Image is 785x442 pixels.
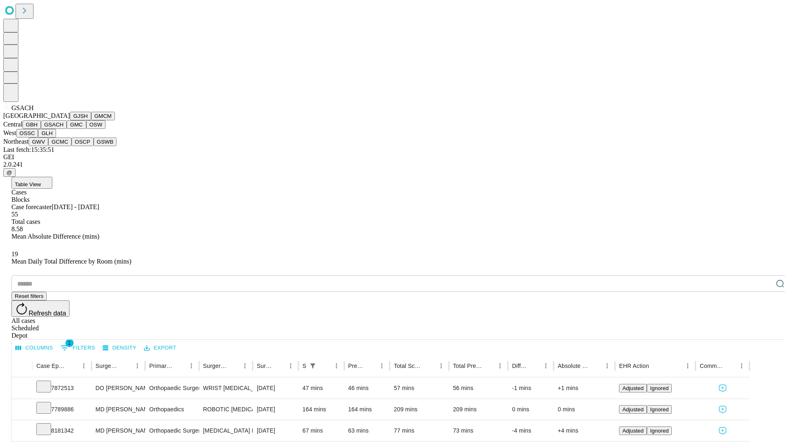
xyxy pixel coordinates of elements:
div: Predicted In Room Duration [348,363,364,369]
div: ROBOTIC [MEDICAL_DATA] KNEE TOTAL [203,399,249,420]
button: Menu [376,360,388,372]
button: Menu [494,360,506,372]
div: Total Scheduled Duration [394,363,423,369]
span: [DATE] - [DATE] [52,203,99,210]
div: 57 mins [394,378,445,399]
span: Case forecaster [11,203,52,210]
div: [MEDICAL_DATA] LEG,KNEE, ANKLE DEEP [203,420,249,441]
button: GLH [38,129,56,138]
button: Expand [16,403,28,417]
div: EHR Action [619,363,649,369]
span: Ignored [650,385,668,391]
button: Density [101,342,139,354]
button: Refresh data [11,300,70,317]
button: Sort [174,360,186,372]
div: Total Predicted Duration [453,363,482,369]
span: 55 [11,211,18,218]
button: Show filters [58,341,97,354]
button: Sort [228,360,239,372]
span: Total cases [11,218,40,225]
button: GJSH [70,112,91,120]
div: 7872513 [36,378,87,399]
button: Sort [424,360,435,372]
button: Menu [540,360,552,372]
button: Sort [724,360,736,372]
div: DO [PERSON_NAME] [PERSON_NAME] Do [96,378,141,399]
button: Select columns [13,342,55,354]
div: Absolute Difference [558,363,589,369]
div: +4 mins [558,420,611,441]
span: Ignored [650,406,668,413]
span: Mean Daily Total Difference by Room (mins) [11,258,131,265]
div: [DATE] [257,399,294,420]
button: Menu [331,360,342,372]
div: 47 mins [303,378,340,399]
button: Ignored [647,384,672,392]
button: Menu [682,360,693,372]
div: Primary Service [149,363,173,369]
span: Adjusted [622,385,644,391]
span: Mean Absolute Difference (mins) [11,233,99,240]
button: Ignored [647,426,672,435]
span: Ignored [650,428,668,434]
button: Menu [435,360,447,372]
div: Difference [512,363,528,369]
button: @ [3,168,16,177]
div: 209 mins [394,399,445,420]
button: Expand [16,424,28,438]
button: GSWB [94,138,117,146]
button: Menu [186,360,197,372]
span: @ [7,169,12,176]
div: 164 mins [303,399,340,420]
span: Last fetch: 15:35:51 [3,146,54,153]
button: Sort [590,360,601,372]
button: OSCP [72,138,94,146]
button: Sort [274,360,285,372]
div: -4 mins [512,420,549,441]
button: Sort [529,360,540,372]
div: MD [PERSON_NAME] [96,399,141,420]
button: GBH [22,120,41,129]
div: Surgery Date [257,363,273,369]
span: Table View [15,181,41,187]
button: GWV [29,138,48,146]
button: Sort [483,360,494,372]
span: [GEOGRAPHIC_DATA] [3,112,70,119]
span: 1 [65,339,74,347]
span: 8.58 [11,226,23,232]
span: GSACH [11,104,34,111]
span: Adjusted [622,428,644,434]
div: 1 active filter [307,360,318,372]
button: GSACH [41,120,67,129]
button: Sort [650,360,661,372]
div: Comments [700,363,723,369]
div: 164 mins [348,399,386,420]
button: Menu [736,360,747,372]
button: Adjusted [619,384,647,392]
button: Adjusted [619,405,647,414]
div: 7789886 [36,399,87,420]
div: 2.0.241 [3,161,782,168]
div: MD [PERSON_NAME] [96,420,141,441]
button: Sort [365,360,376,372]
div: Surgery Name [203,363,227,369]
span: 19 [11,250,18,257]
div: Orthopaedic Surgery [149,420,195,441]
button: GMC [67,120,86,129]
div: 8181342 [36,420,87,441]
div: Scheduled In Room Duration [303,363,306,369]
button: Menu [601,360,613,372]
div: 0 mins [512,399,549,420]
div: Orthopaedics [149,399,195,420]
button: Export [142,342,178,354]
button: Table View [11,177,52,189]
button: Expand [16,381,28,396]
div: 67 mins [303,420,340,441]
div: 209 mins [453,399,504,420]
div: Orthopaedic Surgery [149,378,195,399]
span: Refresh data [29,310,66,317]
button: GMCM [91,112,115,120]
button: Menu [239,360,251,372]
button: Menu [132,360,143,372]
div: 73 mins [453,420,504,441]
